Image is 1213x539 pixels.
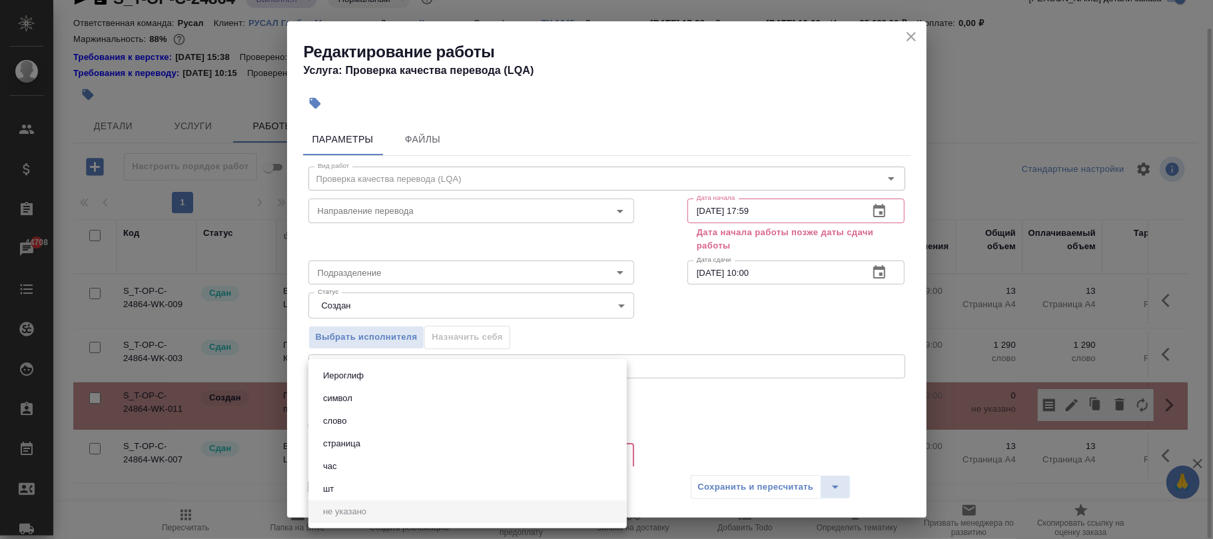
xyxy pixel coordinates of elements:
button: символ [319,391,356,406]
button: страница [319,436,364,451]
button: час [319,459,341,474]
button: шт [319,482,338,496]
button: слово [319,414,350,428]
button: Иероглиф [319,368,368,383]
button: не указано [319,504,370,519]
